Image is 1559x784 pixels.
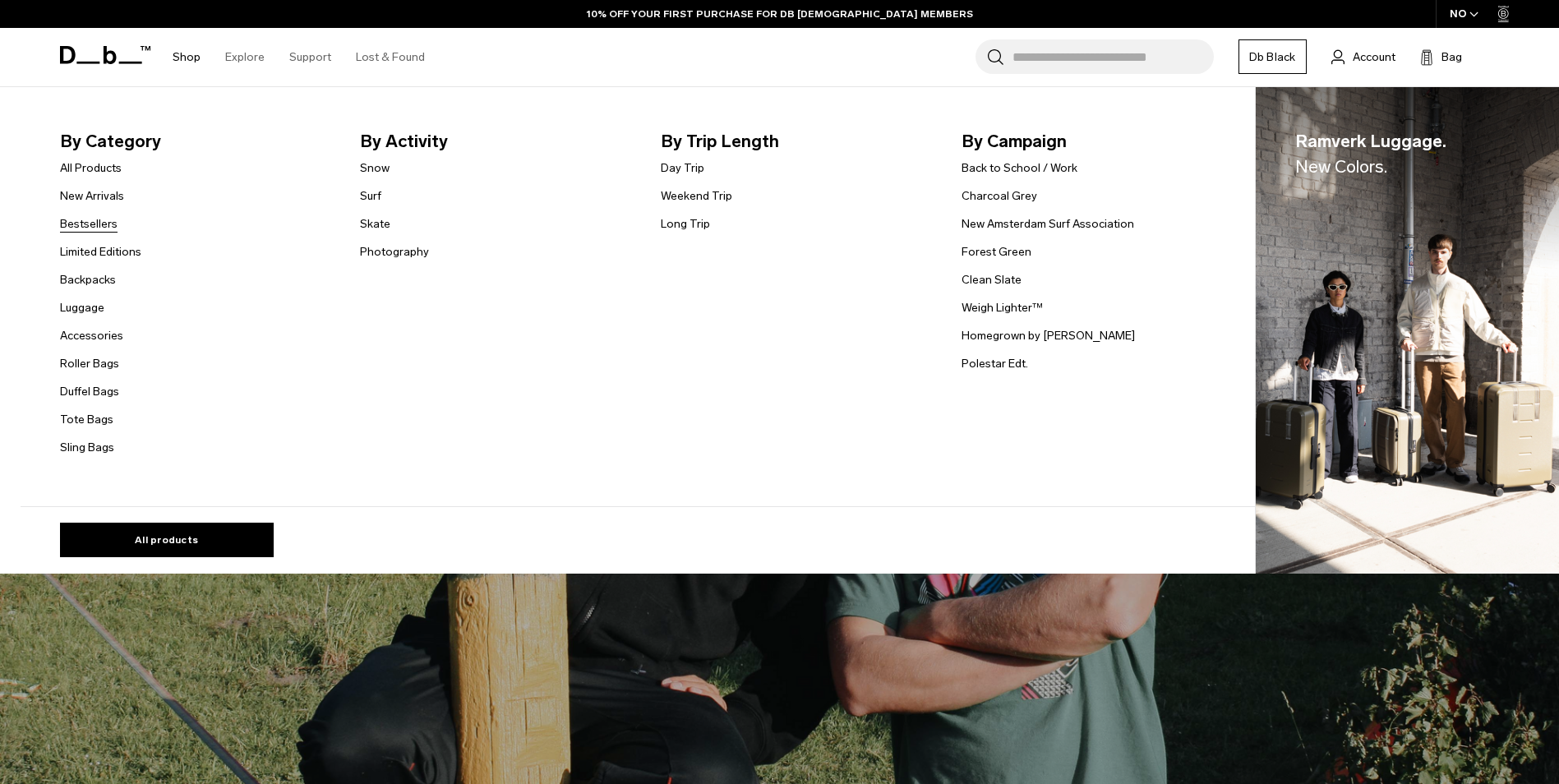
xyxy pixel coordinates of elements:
a: Snow [360,159,390,177]
a: All products [60,523,274,557]
img: Db [1256,87,1559,574]
a: Account [1331,47,1395,67]
a: Tote Bags [60,411,113,428]
a: All Products [60,159,122,177]
a: Db Black [1238,39,1307,74]
a: Skate [360,215,390,233]
a: Back to School / Work [962,159,1077,177]
a: Support [289,28,331,86]
a: Luggage [60,299,104,316]
a: Weigh Lighter™ [962,299,1043,316]
a: Ramverk Luggage.New Colors. Db [1256,87,1559,574]
a: Forest Green [962,243,1031,261]
a: Accessories [60,327,123,344]
span: Account [1353,48,1395,66]
span: By Category [60,128,334,154]
a: Homegrown by [PERSON_NAME] [962,327,1135,344]
span: New Colors. [1295,156,1387,177]
span: Bag [1441,48,1462,66]
span: Ramverk Luggage. [1295,128,1446,180]
span: By Campaign [962,128,1236,154]
nav: Main Navigation [160,28,437,86]
span: By Activity [360,128,634,154]
a: New Arrivals [60,187,124,205]
a: Bestsellers [60,215,118,233]
a: Weekend Trip [661,187,732,205]
a: Long Trip [661,215,710,233]
button: Bag [1420,47,1462,67]
a: Backpacks [60,271,116,288]
a: Roller Bags [60,355,119,372]
a: 10% OFF YOUR FIRST PURCHASE FOR DB [DEMOGRAPHIC_DATA] MEMBERS [587,7,973,21]
a: Charcoal Grey [962,187,1037,205]
a: Lost & Found [356,28,425,86]
a: Explore [225,28,265,86]
a: Sling Bags [60,439,114,456]
span: By Trip Length [661,128,935,154]
a: Day Trip [661,159,704,177]
a: Polestar Edt. [962,355,1028,372]
a: Clean Slate [962,271,1022,288]
a: Limited Editions [60,243,141,261]
a: Surf [360,187,381,205]
a: Shop [173,28,201,86]
a: New Amsterdam Surf Association [962,215,1134,233]
a: Photography [360,243,429,261]
a: Duffel Bags [60,383,119,400]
